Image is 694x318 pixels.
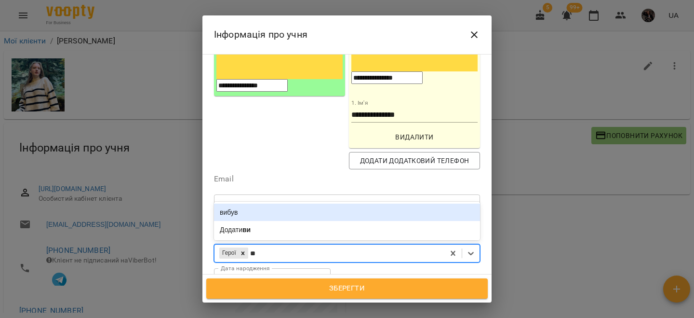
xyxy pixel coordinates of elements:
b: ви [242,226,251,234]
button: Додати додатковий телефон [349,152,480,169]
label: Теги [214,233,480,240]
span: Додати додатковий телефон [357,155,472,166]
span: Додати [220,226,251,234]
div: Герої [219,248,238,259]
button: Видалити [351,128,478,146]
h6: Інформація про учня [214,27,307,42]
button: Зберегти [206,278,488,299]
div: вибув [214,204,480,221]
label: 1. Ім'я [351,100,368,106]
button: Close [463,23,486,46]
span: Видалити [355,131,474,143]
label: Email [214,175,480,183]
span: Зберегти [217,282,477,295]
